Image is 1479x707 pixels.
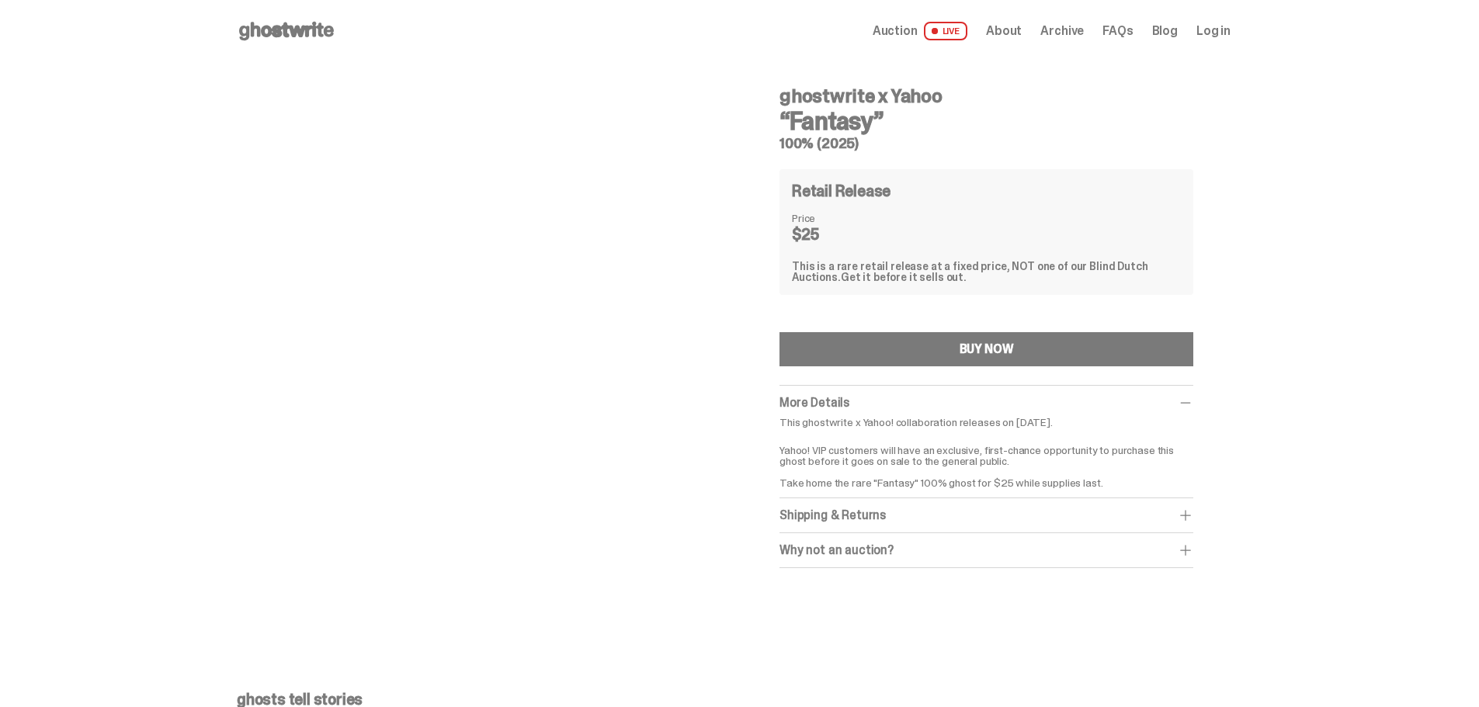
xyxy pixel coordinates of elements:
a: FAQs [1102,25,1133,37]
span: Get it before it sells out. [841,270,967,284]
div: This is a rare retail release at a fixed price, NOT one of our Blind Dutch Auctions. [792,261,1181,282]
h4: Retail Release [792,183,891,199]
button: BUY NOW [779,332,1193,366]
p: ghosts tell stories [237,691,1231,707]
h5: 100% (2025) [779,137,1193,151]
span: More Details [779,394,849,411]
a: Blog [1152,25,1178,37]
p: Yahoo! VIP customers will have an exclusive, first-chance opportunity to purchase this ghost befo... [779,434,1193,488]
span: LIVE [924,22,968,40]
div: BUY NOW [960,343,1014,355]
div: Why not an auction? [779,542,1193,558]
span: Auction [873,25,918,37]
h4: ghostwrite x Yahoo [779,87,1193,106]
p: This ghostwrite x Yahoo! collaboration releases on [DATE]. [779,417,1193,428]
a: Log in [1196,25,1231,37]
a: Auction LIVE [873,22,967,40]
div: Shipping & Returns [779,508,1193,523]
a: Archive [1040,25,1084,37]
dd: $25 [792,227,870,242]
dt: Price [792,213,870,224]
a: About [986,25,1022,37]
h3: “Fantasy” [779,109,1193,133]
